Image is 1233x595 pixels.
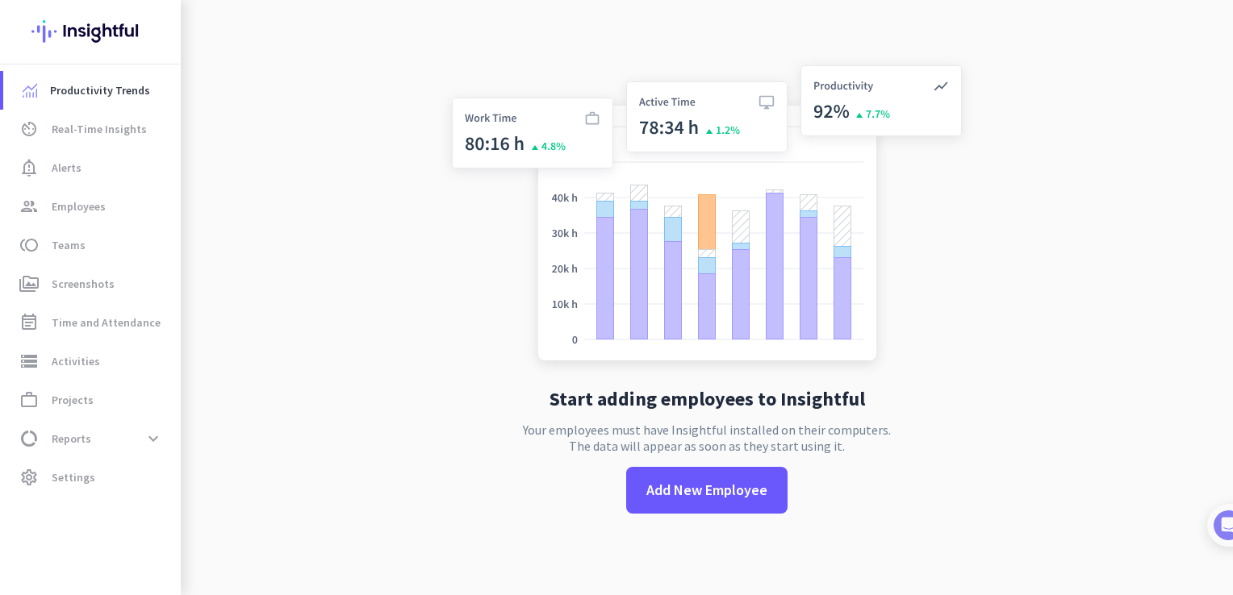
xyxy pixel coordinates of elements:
[52,119,147,139] span: Real-Time Insights
[440,56,974,377] img: no-search-results
[3,303,181,342] a: event_noteTime and Attendance
[3,381,181,419] a: work_outlineProjects
[19,158,39,177] i: notification_important
[19,313,39,332] i: event_note
[19,429,39,448] i: data_usage
[19,468,39,487] i: settings
[550,389,865,409] h2: Start adding employees to Insightful
[52,313,161,332] span: Time and Attendance
[52,274,115,293] span: Screenshots
[3,71,181,110] a: menu-itemProductivity Trends
[19,235,39,255] i: toll
[3,342,181,381] a: storageActivities
[19,390,39,410] i: work_outline
[3,110,181,148] a: av_timerReal-Time Insights
[3,226,181,264] a: tollTeams
[52,235,86,255] span: Teams
[52,468,95,487] span: Settings
[50,81,150,100] span: Productivity Trends
[19,197,39,216] i: group
[19,274,39,293] i: perm_media
[52,197,106,216] span: Employees
[52,390,94,410] span: Projects
[626,467,788,514] button: Add New Employee
[3,458,181,497] a: settingsSettings
[3,264,181,303] a: perm_mediaScreenshots
[3,187,181,226] a: groupEmployees
[19,352,39,371] i: storage
[52,429,91,448] span: Reports
[139,424,168,453] button: expand_more
[19,119,39,139] i: av_timer
[3,148,181,187] a: notification_importantAlerts
[646,480,767,501] span: Add New Employee
[3,419,181,458] a: data_usageReportsexpand_more
[52,158,82,177] span: Alerts
[23,83,37,98] img: menu-item
[52,352,100,371] span: Activities
[523,422,891,454] p: Your employees must have Insightful installed on their computers. The data will appear as soon as...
